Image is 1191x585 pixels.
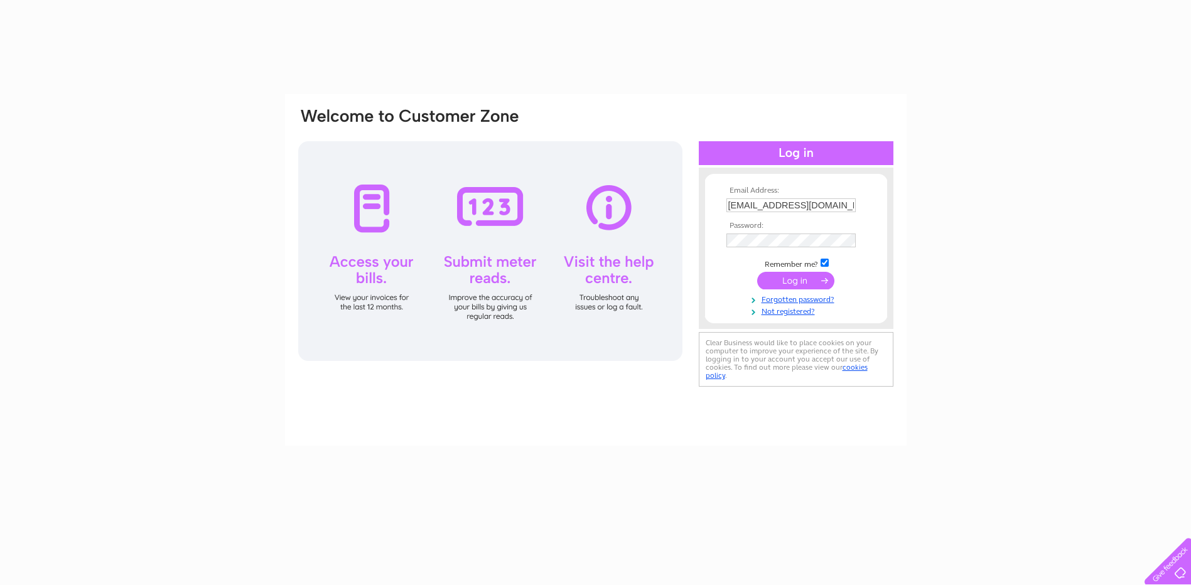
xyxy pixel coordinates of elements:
a: Not registered? [726,304,869,316]
div: Clear Business would like to place cookies on your computer to improve your experience of the sit... [699,332,893,387]
input: Submit [757,272,834,289]
a: cookies policy [706,363,868,380]
th: Email Address: [723,186,869,195]
th: Password: [723,222,869,230]
td: Remember me? [723,257,869,269]
a: Forgotten password? [726,292,869,304]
